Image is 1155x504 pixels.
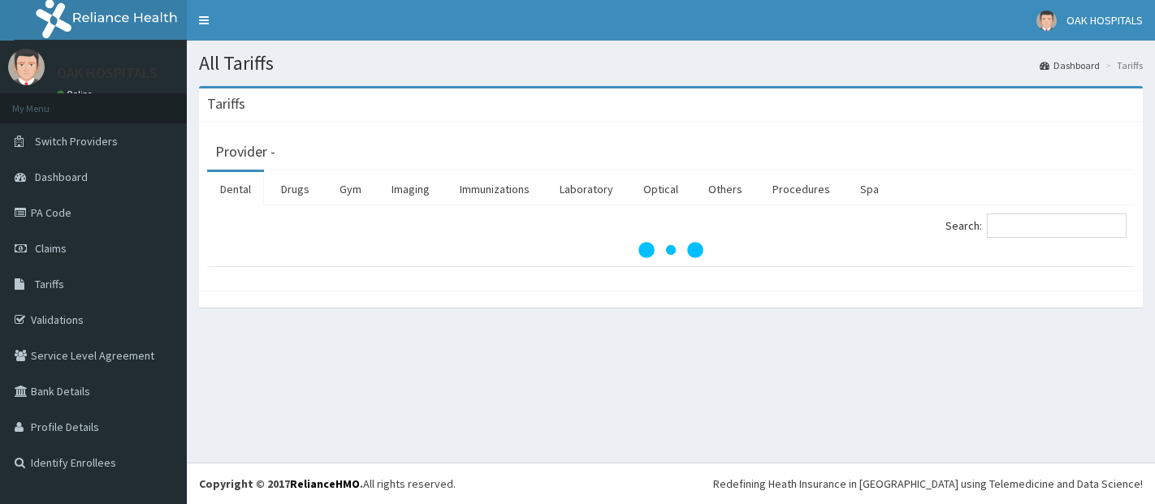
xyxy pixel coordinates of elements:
[35,241,67,256] span: Claims
[207,97,245,111] h3: Tariffs
[1040,58,1100,72] a: Dashboard
[630,172,691,206] a: Optical
[57,66,158,80] p: OAK HOSPITALS
[35,134,118,149] span: Switch Providers
[35,277,64,291] span: Tariffs
[1101,58,1143,72] li: Tariffs
[379,172,443,206] a: Imaging
[638,218,703,282] svg: audio-loading
[207,172,264,206] a: Dental
[327,172,374,206] a: Gym
[547,172,626,206] a: Laboratory
[215,144,275,159] h3: Provider -
[1066,13,1143,28] span: OAK HOSPITALS
[199,476,363,491] strong: Copyright © 2017 .
[35,170,88,184] span: Dashboard
[268,172,322,206] a: Drugs
[290,476,360,491] a: RelianceHMO
[695,172,755,206] a: Others
[447,172,543,206] a: Immunizations
[847,172,892,206] a: Spa
[987,213,1127,238] input: Search:
[187,463,1155,504] footer: All rights reserved.
[199,53,1143,74] h1: All Tariffs
[945,213,1127,238] label: Search:
[1036,11,1057,31] img: User Image
[8,49,45,85] img: User Image
[759,172,843,206] a: Procedures
[57,88,96,100] a: Online
[713,476,1143,492] div: Redefining Heath Insurance in [GEOGRAPHIC_DATA] using Telemedicine and Data Science!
